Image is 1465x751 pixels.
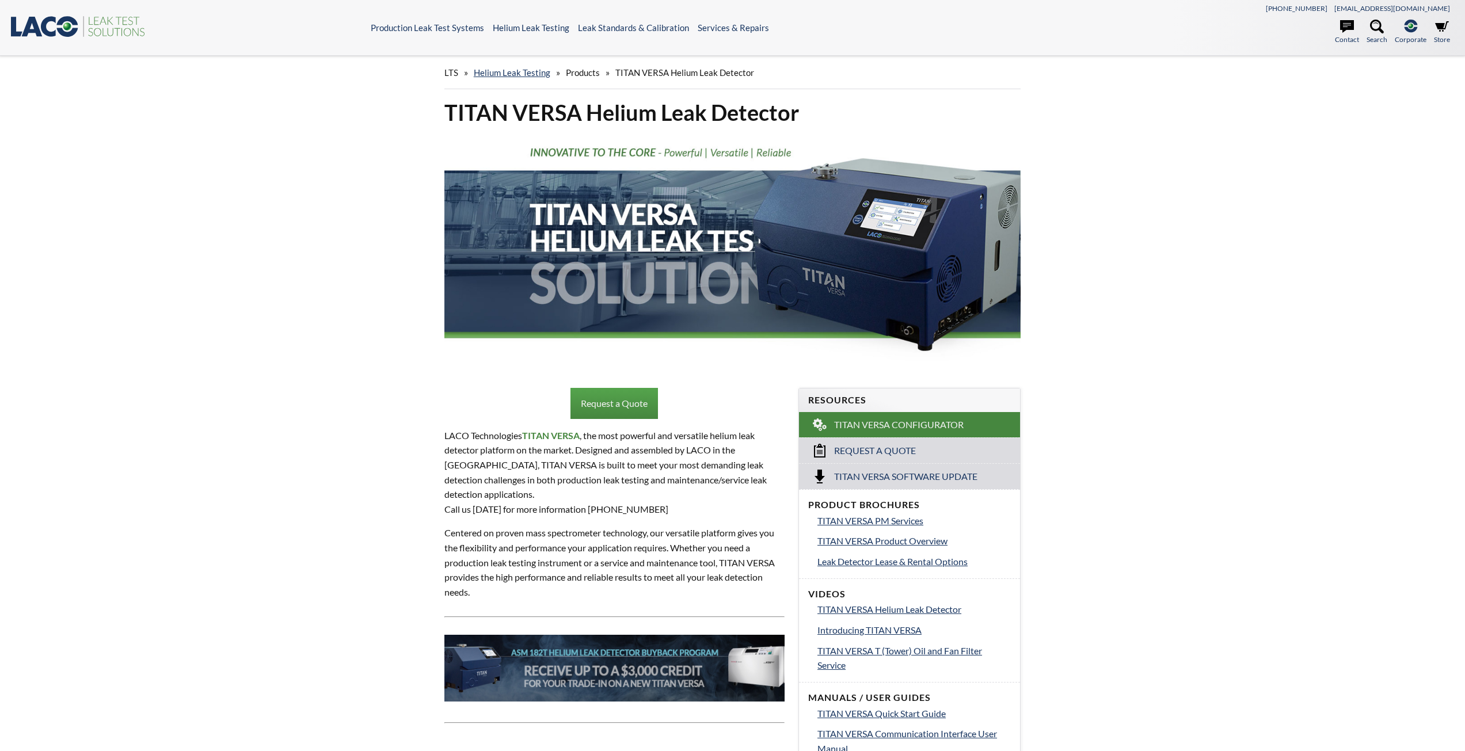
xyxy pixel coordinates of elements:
a: TITAN VERSA Product Overview [817,533,1011,548]
span: TITAN VERSA Quick Start Guide [817,708,946,719]
h4: Product Brochures [808,499,1011,511]
div: » » » [444,56,1021,89]
a: Production Leak Test Systems [371,22,484,33]
a: Search [1367,20,1387,45]
span: TITAN VERSA T (Tower) Oil and Fan Filter Service [817,645,982,671]
a: Services & Repairs [698,22,769,33]
span: TITAN VERSA Helium Leak Detector [615,67,754,78]
strong: TITAN VERSA [522,430,580,441]
a: Helium Leak Testing [493,22,569,33]
a: TITAN VERSA T (Tower) Oil and Fan Filter Service [817,643,1011,673]
a: Request a Quote [570,388,658,419]
a: Leak Standards & Calibration [578,22,689,33]
img: TITAN VERSA Helium Leak Test Solutions header [444,136,1021,367]
span: Products [566,67,600,78]
a: TITAN VERSA Helium Leak Detector [817,602,1011,617]
a: Leak Detector Lease & Rental Options [817,554,1011,569]
h4: Manuals / User Guides [808,692,1011,704]
span: TITAN VERSA Helium Leak Detector [817,604,961,615]
a: Contact [1335,20,1359,45]
a: Request a Quote [799,437,1020,463]
span: Request a Quote [834,445,916,457]
span: TITAN VERSA Configurator [834,419,964,431]
a: Introducing TITAN VERSA [817,623,1011,638]
img: 182T-Banner__LTS_.jpg [444,635,785,701]
h4: Resources [808,394,1011,406]
a: Store [1434,20,1450,45]
a: TITAN VERSA PM Services [817,513,1011,528]
p: LACO Technologies , the most powerful and versatile helium leak detector platform on the market. ... [444,428,785,517]
span: Titan Versa Software Update [834,471,977,483]
a: TITAN VERSA Configurator [799,412,1020,437]
span: Leak Detector Lease & Rental Options [817,556,968,567]
a: Titan Versa Software Update [799,463,1020,489]
h1: TITAN VERSA Helium Leak Detector [444,98,1021,127]
h4: Videos [808,588,1011,600]
span: Corporate [1395,34,1426,45]
span: LTS [444,67,458,78]
a: TITAN VERSA Quick Start Guide [817,706,1011,721]
span: TITAN VERSA Product Overview [817,535,948,546]
p: Centered on proven mass spectrometer technology, our versatile platform gives you the flexibility... [444,525,785,599]
span: TITAN VERSA PM Services [817,515,923,526]
a: [PHONE_NUMBER] [1266,4,1327,13]
span: Introducing TITAN VERSA [817,624,922,635]
a: Helium Leak Testing [474,67,550,78]
a: [EMAIL_ADDRESS][DOMAIN_NAME] [1334,4,1450,13]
